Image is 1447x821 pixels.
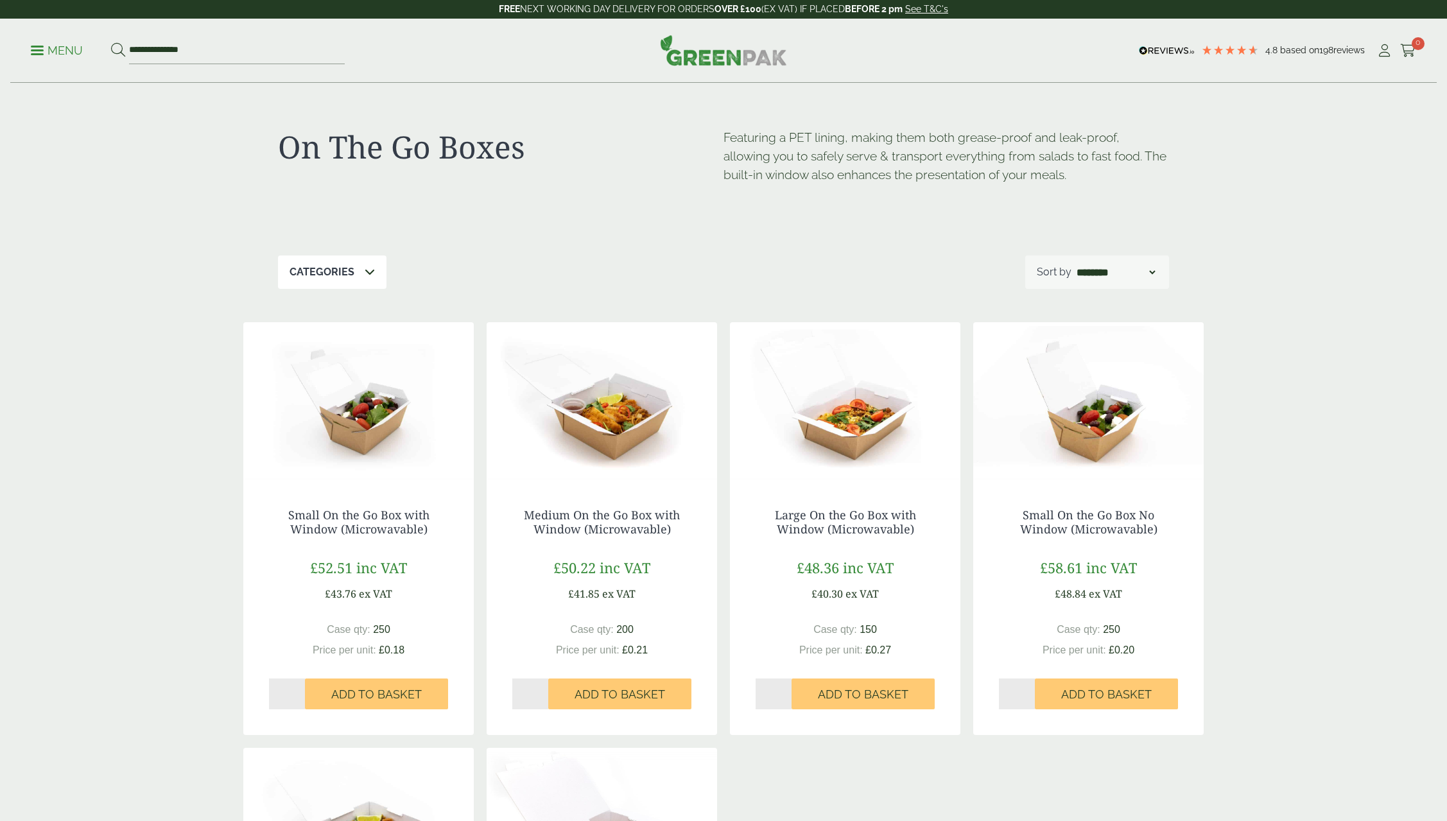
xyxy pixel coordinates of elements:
span: inc VAT [600,558,650,577]
span: Price per unit: [313,644,376,655]
strong: OVER £100 [715,4,761,14]
span: £48.84 [1055,587,1086,601]
span: Based on [1280,45,1319,55]
span: inc VAT [843,558,894,577]
span: £0.27 [865,644,891,655]
i: Cart [1400,44,1416,57]
img: REVIEWS.io [1139,46,1195,55]
button: Add to Basket [305,678,448,709]
span: Price per unit: [556,644,620,655]
strong: FREE [499,4,520,14]
span: 198 [1319,45,1333,55]
button: Add to Basket [548,678,691,709]
i: My Account [1376,44,1392,57]
span: Case qty: [570,624,614,635]
button: Add to Basket [792,678,935,709]
span: £40.30 [811,587,843,601]
span: £0.18 [379,644,404,655]
span: £0.21 [622,644,648,655]
span: 250 [1103,624,1120,635]
p: Sort by [1037,264,1071,280]
span: Price per unit: [799,644,863,655]
span: £43.76 [325,587,356,601]
span: Add to Basket [818,687,908,702]
span: inc VAT [1086,558,1137,577]
span: inc VAT [356,558,407,577]
span: 250 [373,624,390,635]
p: Menu [31,43,83,58]
span: ex VAT [1089,587,1122,601]
button: Add to Basket [1035,678,1178,709]
a: See T&C's [905,4,948,14]
span: 4.8 [1265,45,1280,55]
span: Price per unit: [1043,644,1106,655]
span: reviews [1333,45,1365,55]
a: Medium On the Go Box with Window (Microwavable) [524,507,680,537]
span: Add to Basket [1061,687,1152,702]
span: ex VAT [359,587,392,601]
img: 13 MED Food to Go Win Food [487,322,717,483]
span: 200 [616,624,634,635]
strong: BEFORE 2 pm [845,4,903,14]
p: Featuring a PET lining, making them both grease-proof and leak-proof, allowing you to safely serv... [723,128,1169,184]
span: £48.36 [797,558,839,577]
span: ex VAT [845,587,879,601]
a: Large On the Go Box with Window (Microwavable) [775,507,916,537]
span: Add to Basket [575,687,665,702]
a: Menu [31,43,83,56]
img: 3 SML Food to Go Win Food [243,322,474,483]
span: 150 [860,624,877,635]
select: Shop order [1074,264,1157,280]
span: £52.51 [310,558,352,577]
span: Add to Basket [331,687,422,702]
span: 0 [1412,37,1425,50]
h1: On The Go Boxes [278,128,723,166]
span: £0.20 [1109,644,1134,655]
p: Categories [290,264,354,280]
a: Small On the Go Box No Window (Microwavable) [1020,507,1157,537]
span: Case qty: [327,624,370,635]
span: Case qty: [813,624,857,635]
span: ex VAT [602,587,636,601]
span: £41.85 [568,587,600,601]
span: Case qty: [1057,624,1100,635]
img: GreenPak Supplies [660,35,787,65]
a: 0 [1400,41,1416,60]
img: 23 LGE Food to Go Win Food [730,322,960,483]
a: Small On the Go Box with Window (Microwavable) [288,507,429,537]
span: £58.61 [1040,558,1082,577]
div: 4.79 Stars [1201,44,1259,56]
span: £50.22 [553,558,596,577]
img: 8 SML Food to Go NoWin Food [973,322,1204,483]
